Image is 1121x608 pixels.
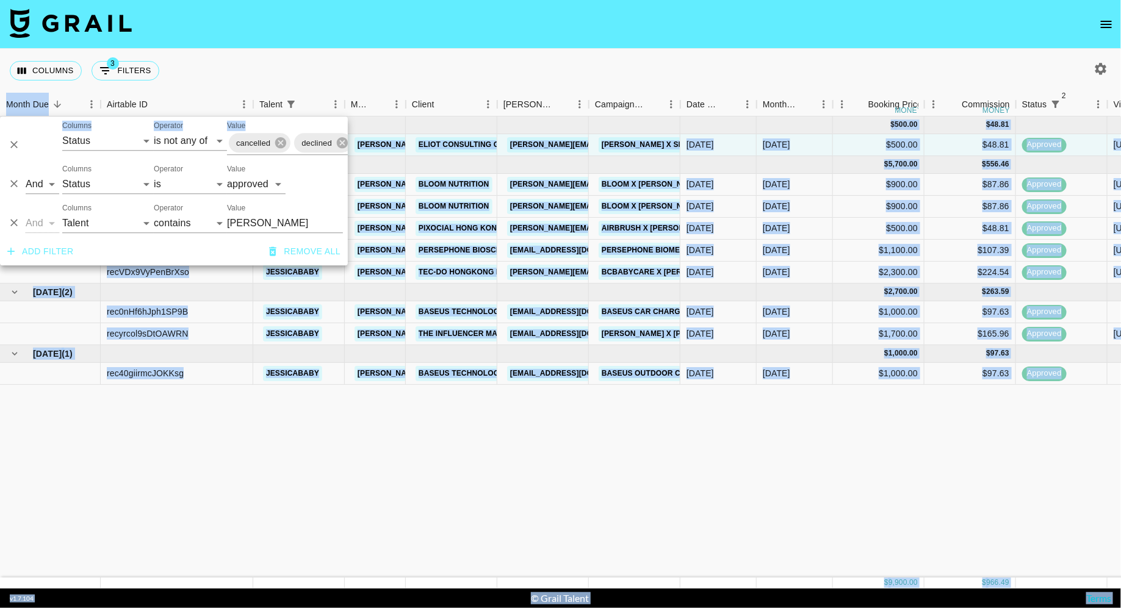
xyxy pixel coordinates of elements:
[62,164,92,174] label: Columns
[6,345,23,362] button: hide children
[891,120,895,130] div: $
[33,348,62,360] span: [DATE]
[884,287,889,297] div: $
[925,196,1016,218] div: $87.86
[507,137,706,152] a: [PERSON_NAME][EMAIL_ADDRESS][DOMAIN_NAME]
[595,93,645,116] div: Campaign (Type)
[833,174,925,196] div: $900.00
[687,200,714,212] div: 18/08/2025
[479,95,497,113] button: Menu
[763,244,790,256] div: Sep '25
[986,287,1009,297] div: 263.59
[259,93,283,116] div: Talent
[833,218,925,240] div: $500.00
[833,196,925,218] div: $900.00
[355,265,553,280] a: [PERSON_NAME][EMAIL_ADDRESS][DOMAIN_NAME]
[763,266,790,278] div: Sep '25
[1064,96,1081,113] button: Sort
[507,199,706,214] a: [PERSON_NAME][EMAIL_ADDRESS][DOMAIN_NAME]
[925,363,1016,385] div: $97.63
[1094,12,1119,37] button: open drawer
[154,203,183,213] label: Operator
[982,107,1010,114] div: money
[925,301,1016,323] div: $97.63
[982,287,987,297] div: $
[1022,245,1067,256] span: approved
[833,240,925,262] div: $1,100.00
[738,95,757,113] button: Menu
[833,262,925,284] div: $2,300.00
[62,348,73,360] span: ( 1 )
[26,174,59,194] select: Logic operator
[1022,93,1047,116] div: Status
[1022,266,1067,278] span: approved
[721,96,738,113] button: Sort
[416,221,538,236] a: Pixocial Hong Kong Limited
[229,136,278,150] span: cancelled
[982,159,987,170] div: $
[507,304,644,320] a: [EMAIL_ADDRESS][DOMAIN_NAME]
[62,286,73,298] span: ( 2 )
[599,326,780,342] a: [PERSON_NAME] x [PERSON_NAME] (1 TikTok)
[107,306,188,318] div: rec0nHf6hJph1SP9B
[1022,306,1067,318] span: approved
[945,96,962,113] button: Sort
[687,222,714,234] div: 09/09/2025
[986,159,1009,170] div: 556.46
[868,93,922,116] div: Booking Price
[154,164,183,174] label: Operator
[986,578,1009,588] div: 966.49
[294,133,352,152] div: declined
[283,96,300,113] button: Show filters
[26,213,59,233] select: Logic operator
[1089,95,1108,113] button: Menu
[986,120,990,130] div: $
[925,323,1016,345] div: $165.96
[263,326,322,342] a: jessicababy
[986,348,990,359] div: $
[895,107,923,114] div: money
[662,95,680,113] button: Menu
[990,348,1009,359] div: 97.63
[154,121,183,131] label: Operator
[925,174,1016,196] div: $87.86
[355,177,553,192] a: [PERSON_NAME][EMAIL_ADDRESS][DOMAIN_NAME]
[531,592,589,604] div: © Grail Talent
[355,137,553,152] a: [PERSON_NAME][EMAIL_ADDRESS][DOMAIN_NAME]
[294,136,339,150] span: declined
[49,96,66,113] button: Sort
[434,96,452,113] button: Sort
[62,203,92,213] label: Columns
[101,93,253,116] div: Airtable ID
[833,134,925,156] div: $500.00
[283,96,300,113] div: 1 active filter
[33,286,62,298] span: [DATE]
[227,164,245,174] label: Value
[1047,96,1064,113] button: Show filters
[763,367,790,379] div: Jul '25
[571,95,589,113] button: Menu
[687,138,714,151] div: 16/09/2025
[599,199,745,214] a: Bloom x [PERSON_NAME] (IG, TT) 2/2
[507,366,644,381] a: [EMAIL_ADDRESS][DOMAIN_NAME]
[553,96,571,113] button: Sort
[370,96,387,113] button: Sort
[589,93,680,116] div: Campaign (Type)
[107,367,184,379] div: rec40giirmcJOKKsg
[107,57,119,70] span: 3
[416,366,573,381] a: BASEUS TECHNOLOGY (HK) CO. LIMITED
[351,93,370,116] div: Manager
[355,199,553,214] a: [PERSON_NAME][EMAIL_ADDRESS][DOMAIN_NAME]
[1022,368,1067,379] span: approved
[416,137,541,152] a: Eliot Consulting Group LLC
[227,121,245,131] label: Value
[884,348,889,359] div: $
[229,133,290,152] div: cancelled
[599,177,733,192] a: Bloom x [PERSON_NAME] (IG, TT)
[687,306,714,318] div: 29/07/2025
[757,93,833,116] div: Month Due
[507,326,644,342] a: [EMAIL_ADDRESS][DOMAIN_NAME]
[2,240,79,263] button: Add filter
[1022,139,1067,151] span: approved
[507,221,769,236] a: [PERSON_NAME][EMAIL_ADDRESS][PERSON_NAME][DOMAIN_NAME]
